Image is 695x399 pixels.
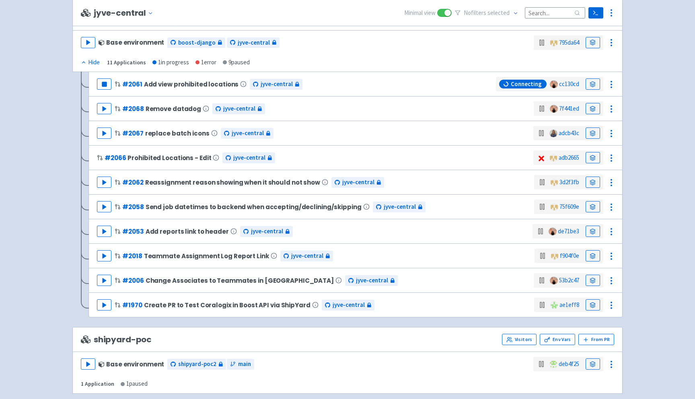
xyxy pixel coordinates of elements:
div: 11 Applications [107,58,146,67]
span: Reassignment reason showing when it should not show [145,179,320,186]
a: deb4f25 [559,360,579,368]
a: f904f0e [560,252,579,259]
span: shipyard-poc2 [178,360,216,369]
button: Play [97,103,111,114]
a: #2066 [105,154,126,162]
span: Minimal view [404,8,436,18]
a: #2067 [122,129,143,138]
a: Visitors [502,334,537,345]
a: 7f441ed [559,105,579,112]
button: Play [97,275,111,286]
a: jyve-central [280,251,333,261]
span: jyve-central [238,38,270,47]
a: #2058 [122,203,144,211]
a: #2062 [122,178,143,187]
a: cc130cd [559,80,579,88]
a: #1970 [122,301,142,309]
a: 53b2c47 [559,276,579,284]
span: jyve-central [333,300,365,310]
span: Remove datadog [146,105,201,112]
a: #2068 [122,105,144,113]
a: jyve-central [212,103,265,114]
div: 1 in progress [152,58,189,67]
a: jyve-central [221,128,273,139]
a: jyve-central [222,152,275,163]
a: #2018 [122,252,142,260]
a: de71be3 [558,227,579,235]
span: jyve-central [291,251,323,261]
a: jyve-central [373,202,426,212]
button: Hide [81,58,101,67]
button: Play [81,37,95,48]
div: 1 paused [121,379,148,389]
div: Base environment [99,361,164,368]
span: selected [487,9,510,16]
a: shipyard-poc2 [167,359,226,370]
button: Play [81,358,95,370]
a: Terminal [588,7,603,19]
span: jyve-central [223,104,255,113]
button: Play [97,299,111,311]
span: No filter s [464,8,510,18]
button: Play [97,226,111,237]
a: jyve-central [227,37,280,48]
button: Play [97,177,111,188]
a: jyve-central [250,79,302,90]
a: Env Vars [540,334,575,345]
button: Play [97,128,111,139]
a: 3d2f3fb [559,178,579,186]
a: 795da64 [559,39,579,46]
input: Search... [525,7,585,18]
a: #2006 [122,276,144,285]
span: jyve-central [342,178,374,187]
span: jyve-central [251,227,283,236]
span: shipyard-poc [81,335,152,344]
div: Base environment [99,39,164,46]
span: jyve-central [233,153,265,162]
a: #2061 [122,80,142,88]
a: 75f609e [559,203,579,210]
span: Prohibited Locations - Edit [127,154,211,161]
button: jyve-central [94,8,156,18]
span: Create PR to Test Coralogix in Boost API via ShipYard [144,302,310,309]
span: Teammate Assignment Log Report Link [144,253,269,259]
a: jyve-central [345,275,398,286]
span: jyve-central [356,276,388,285]
span: jyve-central [261,80,293,89]
button: Play [97,201,111,212]
a: #2053 [122,227,144,236]
div: 9 paused [223,58,250,67]
a: ae1eff8 [559,301,579,309]
a: jyve-central [331,177,384,188]
a: adcb43c [559,129,579,137]
span: Connecting [511,80,542,88]
span: Send job datetimes to backend when accepting/declining/skipping [146,204,362,210]
span: Add reports link to header [146,228,229,235]
button: Pause [97,78,111,90]
div: Hide [81,58,100,67]
span: jyve-central [384,202,416,212]
button: From PR [578,334,614,345]
span: replace batch icons [145,130,210,137]
div: 1 error [195,58,216,67]
a: main [227,359,254,370]
button: Play [97,250,111,261]
span: boost-django [178,38,216,47]
div: 1 Application [81,379,114,389]
a: jyve-central [322,300,374,311]
span: jyve-central [232,129,264,138]
span: main [238,360,251,369]
a: jyve-central [240,226,293,237]
span: Change Associates to Teammates in [GEOGRAPHIC_DATA] [146,277,334,284]
span: Add view prohibited locations [144,81,239,88]
a: boost-django [167,37,225,48]
a: adb2665 [559,154,579,161]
